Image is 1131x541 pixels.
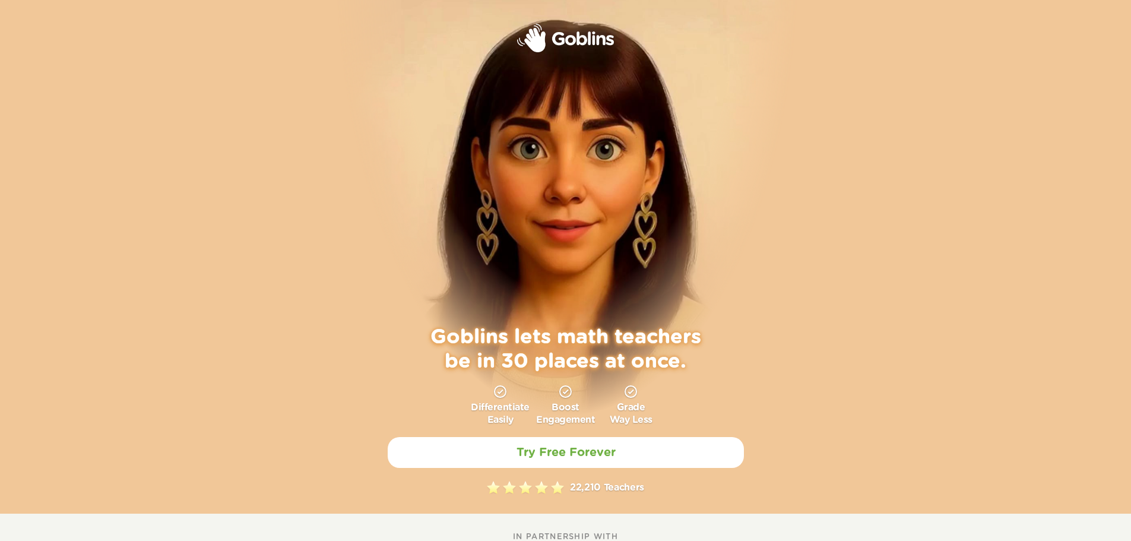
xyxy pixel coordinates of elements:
h2: Try Free Forever [516,445,615,460]
p: Differentiate Easily [471,401,530,426]
p: 22,210 Teachers [570,480,644,496]
a: Try Free Forever [388,437,744,468]
h1: Goblins lets math teachers be in 30 places at once. [417,325,714,374]
p: Boost Engagement [536,401,595,426]
p: Grade Way Less [610,401,652,426]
